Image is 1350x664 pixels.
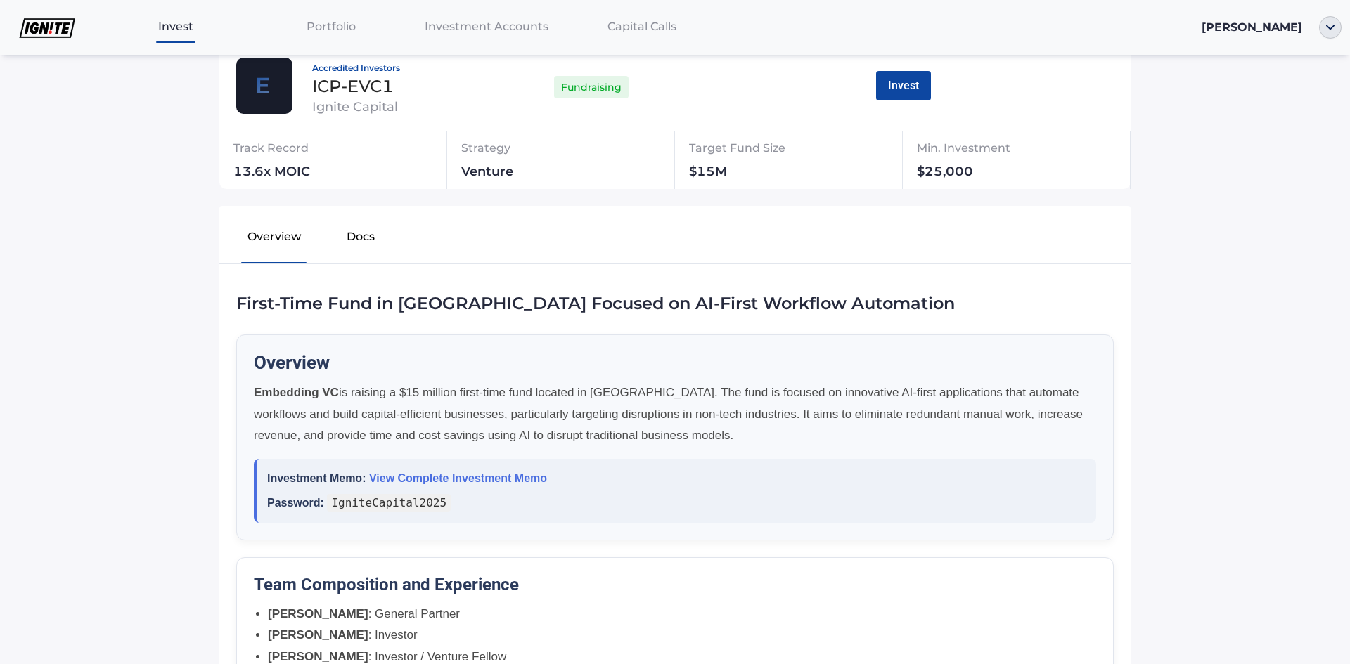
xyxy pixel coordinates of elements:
div: $25,000 [917,165,1089,183]
span: Capital Calls [607,20,676,33]
div: Min. Investment [917,137,1089,165]
button: Docs [317,217,404,262]
a: Capital Calls [565,12,720,41]
div: Track Record [233,137,408,165]
div: Accredited Investors [312,64,492,72]
span: Invest [158,20,193,33]
a: Invest [98,12,253,41]
span: IgniteCapital2025 [327,494,451,512]
button: Overview [231,217,317,262]
img: logo [17,15,78,40]
li: : General Partner [268,604,1096,625]
p: is raising a $15 million first-time fund located in [GEOGRAPHIC_DATA]. The fund is focused on inn... [254,382,1096,447]
a: Investment Accounts [409,12,564,41]
span: Investment Accounts [425,20,548,33]
div: Ignite Capital [312,100,492,113]
div: Strategy [461,137,585,165]
strong: Investment Memo: [267,472,366,484]
div: Venture [461,165,585,183]
h2: Overview [254,352,1096,374]
li: : Investor [268,625,1096,646]
strong: [PERSON_NAME] [268,650,368,663]
a: logo [8,11,98,44]
div: ICP-EVC1 [312,78,492,95]
h3: Team Composition and Experience [254,575,1096,595]
span: Portfolio [307,20,356,33]
div: $15M [689,165,846,183]
div: 13.6x MOIC [233,165,408,183]
strong: Embedding VC [254,386,339,399]
a: Portfolio [253,12,409,41]
a: View Complete Investment Memo [369,472,547,484]
div: Fundraising [554,72,629,102]
button: Invest [876,71,931,100]
strong: [PERSON_NAME] [268,607,368,620]
img: thamesville [236,58,292,114]
div: Target Fund Size [689,137,846,165]
strong: [PERSON_NAME] [268,628,368,642]
img: ellipse [1319,16,1342,39]
div: First-Time Fund in [GEOGRAPHIC_DATA] Focused on AI-First Workflow Automation [236,292,1114,315]
span: [PERSON_NAME] [1202,20,1302,34]
strong: Password: [267,497,324,509]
